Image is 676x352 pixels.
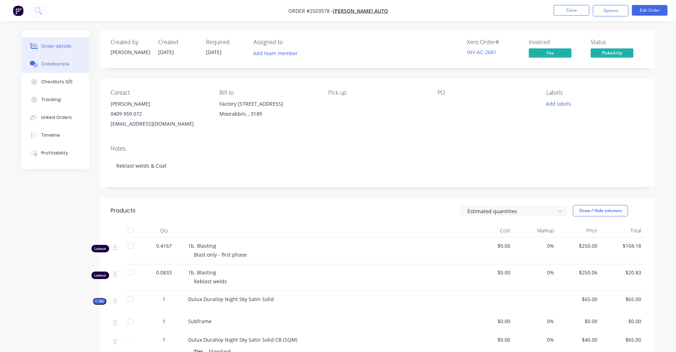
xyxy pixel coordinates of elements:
span: 0% [516,336,554,343]
div: Labour [91,245,109,252]
span: 1 [163,336,165,343]
span: $250.00 [560,242,598,249]
div: Notes [111,145,644,152]
div: Status [591,39,644,46]
button: Checklists 0/0 [22,73,89,91]
button: Add team member [249,48,302,58]
div: Required [206,39,245,46]
span: $0.00 [603,317,641,325]
div: Xero Order # [467,39,520,46]
div: Reblast welds & Coat [111,155,644,177]
div: Timeline [41,132,60,138]
img: Factory [13,5,23,16]
button: Order details [22,37,89,55]
div: [PERSON_NAME] [111,99,208,109]
button: Timeline [22,126,89,144]
span: Yes [529,48,571,57]
span: $104.18 [603,242,641,249]
div: Labels [546,89,644,96]
button: Options [593,5,628,16]
button: Add labels [542,99,575,109]
span: $65.00 [603,295,641,303]
div: Bill to [219,89,317,96]
span: $65.00 [603,336,641,343]
span: 0% [516,317,554,325]
span: Dulux Duralloy Night Sky Satin Solid [188,296,274,303]
span: $65.00 [560,295,598,303]
div: Price [557,224,601,238]
div: [PERSON_NAME] [111,48,150,56]
div: Labour [91,272,109,279]
button: Tracking [22,91,89,109]
button: Picked Up [591,48,633,59]
button: Show / Hide columns [573,205,628,216]
span: Picked Up [591,48,633,57]
div: Assigned to [254,39,325,46]
span: 0% [516,242,554,249]
span: $0.00 [473,336,511,343]
div: Contact [111,89,208,96]
span: $20.83 [603,269,641,276]
span: Dulux Duralloy Night Sky Satin Solid CB (SQM) [188,336,297,343]
div: Pick up [328,89,426,96]
div: PO [437,89,535,96]
div: Tracking [41,96,61,103]
div: Checklists 0/0 [41,79,73,85]
span: Order #2503578 - [288,7,333,14]
button: Close [554,5,589,16]
button: Edit Order [632,5,667,16]
div: Linked Orders [41,114,72,121]
span: 0.0833 [156,269,172,276]
button: Profitability [22,144,89,162]
a: [PERSON_NAME] Auto [333,7,388,14]
div: Created by [111,39,150,46]
div: [PERSON_NAME]0409 959 072[EMAIL_ADDRESS][DOMAIN_NAME] [111,99,208,129]
span: Blast only - first phase [194,251,247,258]
div: Invoiced [529,39,582,46]
div: Markup [513,224,557,238]
button: Linked Orders [22,109,89,126]
div: Created [158,39,197,46]
div: Moorabbin, , 3189 [219,109,317,119]
span: 1b. Blasting [188,242,216,249]
span: 0.4167 [156,242,172,249]
div: Cost [470,224,513,238]
div: Products [111,206,135,215]
span: $0.00 [473,242,511,249]
div: 0409 959 072 [111,109,208,119]
span: $250.06 [560,269,598,276]
button: Kit [93,298,106,305]
div: Order details [41,43,71,49]
span: [DATE] [158,49,174,56]
span: 0% [516,269,554,276]
span: Kit [95,299,104,304]
span: $0.00 [560,317,598,325]
button: Collaborate [22,55,89,73]
div: [EMAIL_ADDRESS][DOMAIN_NAME] [111,119,208,129]
div: Qty [143,224,185,238]
div: Factory [STREET_ADDRESS]Moorabbin, , 3189 [219,99,317,122]
div: Profitability [41,150,68,156]
button: Add team member [254,48,302,58]
span: 1 [163,317,165,325]
span: [DATE] [206,49,222,56]
span: $40.00 [560,336,598,343]
a: INV-AC-2681 [467,49,496,56]
span: 1b. Blasting [188,269,216,276]
span: $0.00 [473,317,511,325]
span: 1 [163,295,165,303]
div: Total [600,224,644,238]
div: Collaborate [41,61,69,67]
span: Subframe [188,318,212,325]
span: Reblast welds [194,278,227,285]
span: $0.00 [473,269,511,276]
div: Factory [STREET_ADDRESS] [219,99,317,109]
